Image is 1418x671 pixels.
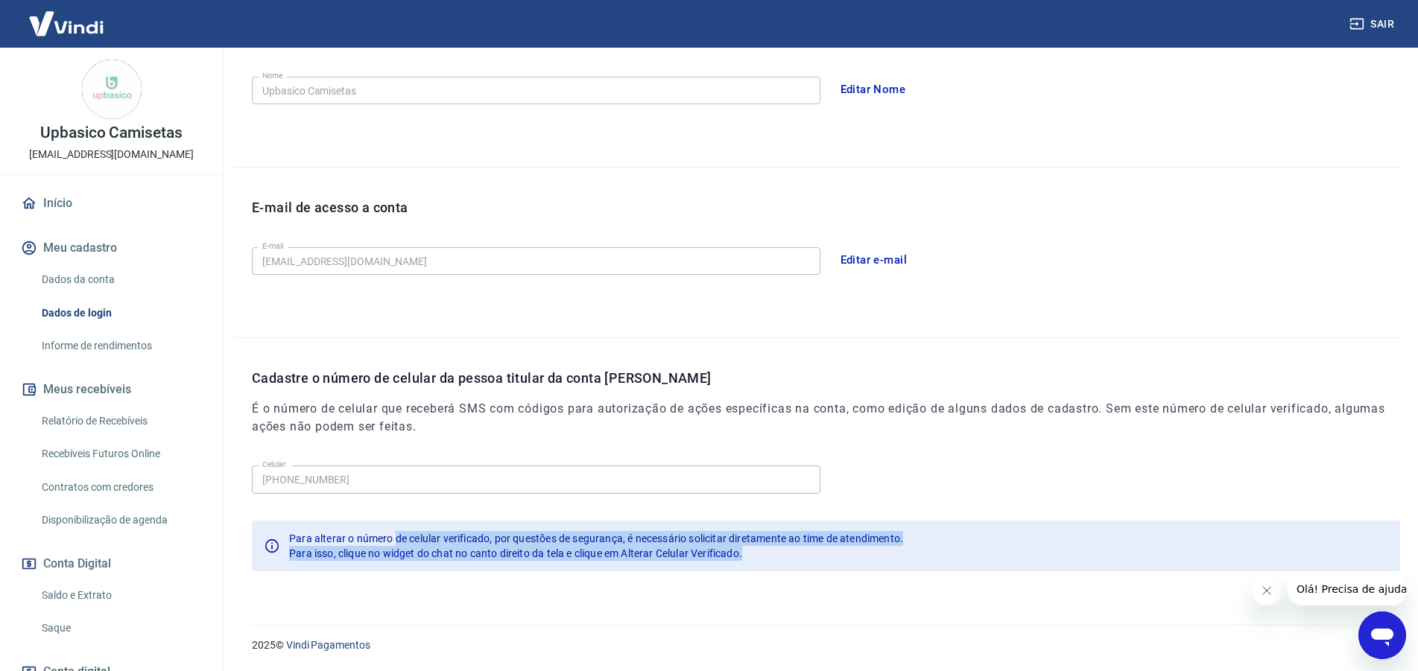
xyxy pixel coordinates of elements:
p: E-mail de acesso a conta [252,197,408,217]
a: Disponibilização de agenda [36,505,205,535]
label: Nome [262,70,283,81]
a: Informe de rendimentos [36,331,205,361]
p: 2025 © [252,637,1382,653]
label: E-mail [262,241,283,252]
iframe: Fechar mensagem [1252,576,1282,605]
a: Saldo e Extrato [36,580,205,611]
a: Vindi Pagamentos [286,639,370,651]
img: 37ac420f-eaed-40c5-a452-bb649b70af92.jpeg [82,60,142,119]
button: Meus recebíveis [18,373,205,406]
a: Contratos com credores [36,472,205,503]
button: Conta Digital [18,547,205,580]
span: Para alterar o número de celular verificado, por questões de segurança, é necessário solicitar di... [289,532,903,544]
button: Meu cadastro [18,232,205,264]
span: Para isso, clique no widget do chat no canto direito da tela e clique em Alterar Celular Verificado. [289,547,742,559]
p: [EMAIL_ADDRESS][DOMAIN_NAME] [29,147,194,162]
label: Celular [262,459,286,470]
a: Relatório de Recebíveis [36,406,205,436]
button: Editar e-mail [832,244,916,276]
p: Cadastre o número de celular da pessoa titular da conta [PERSON_NAME] [252,368,1400,388]
button: Editar Nome [832,74,914,105]
a: Recebíveis Futuros Online [36,439,205,469]
p: Upbasico Camisetas [40,125,183,141]
span: Olá! Precisa de ajuda? [9,10,125,22]
button: Sair [1346,10,1400,38]
iframe: Mensagem da empresa [1288,573,1406,605]
h6: É o número de celular que receberá SMS com códigos para autorização de ações específicas na conta... [252,400,1400,436]
a: Início [18,187,205,220]
img: Vindi [18,1,115,46]
a: Dados de login [36,298,205,328]
iframe: Botão para abrir a janela de mensagens [1358,611,1406,659]
a: Dados da conta [36,264,205,295]
a: Saque [36,613,205,643]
